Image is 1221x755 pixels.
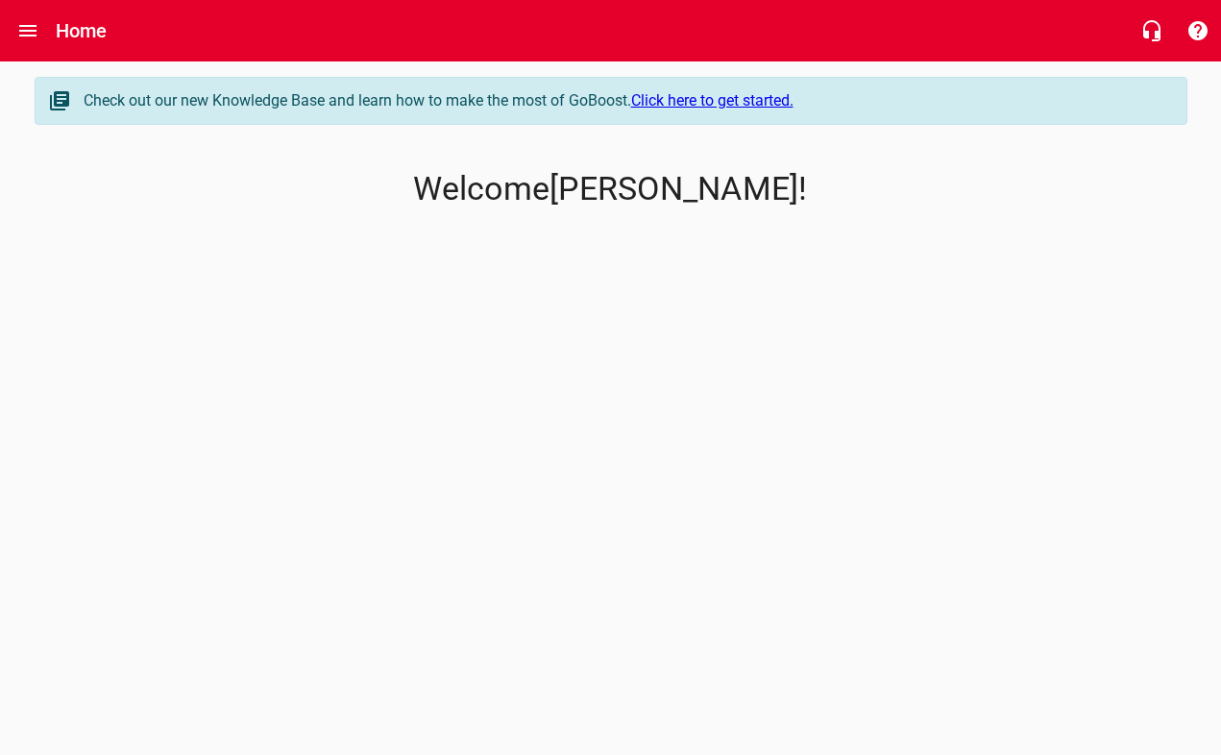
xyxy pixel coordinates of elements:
div: Check out our new Knowledge Base and learn how to make the most of GoBoost. [84,89,1167,112]
a: Click here to get started. [631,91,794,110]
button: Open drawer [5,8,51,54]
button: Live Chat [1129,8,1175,54]
p: Welcome [PERSON_NAME] ! [35,170,1187,208]
button: Support Portal [1175,8,1221,54]
h6: Home [56,15,108,46]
